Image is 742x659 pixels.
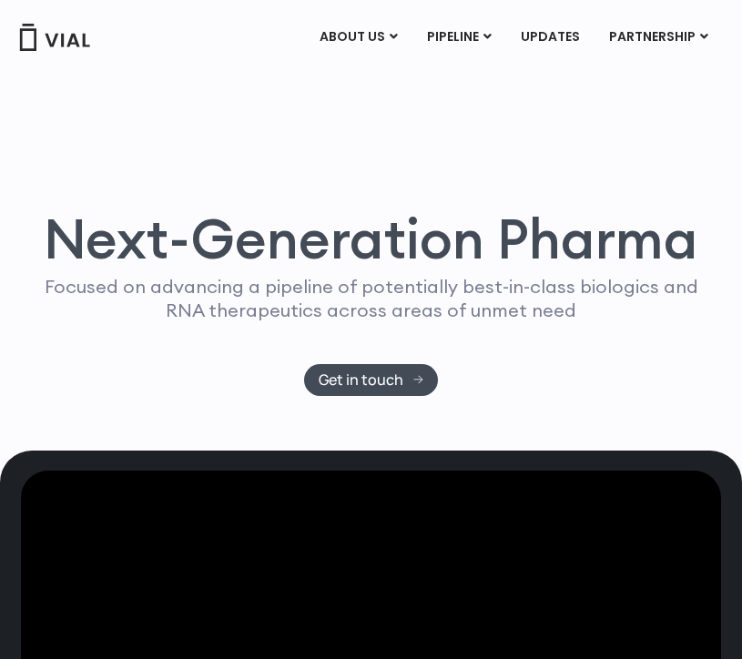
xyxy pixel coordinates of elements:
[319,373,403,387] span: Get in touch
[304,364,438,396] a: Get in touch
[506,22,594,53] a: UPDATES
[36,211,706,266] h1: Next-Generation Pharma
[36,275,706,322] p: Focused on advancing a pipeline of potentially best-in-class biologics and RNA therapeutics acros...
[412,22,505,53] a: PIPELINEMenu Toggle
[595,22,723,53] a: PARTNERSHIPMenu Toggle
[18,24,91,51] img: Vial Logo
[305,22,412,53] a: ABOUT USMenu Toggle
